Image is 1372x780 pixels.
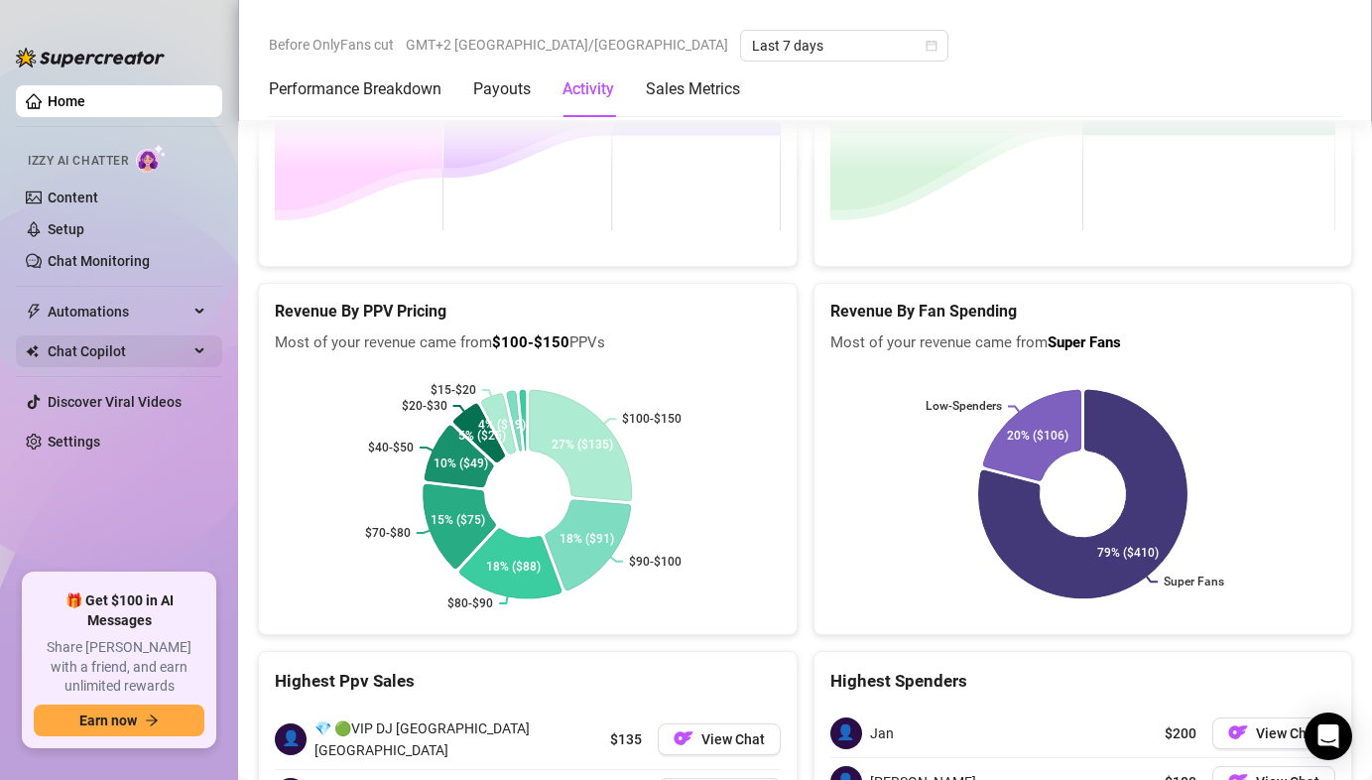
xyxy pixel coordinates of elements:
[830,331,1336,355] span: Most of your revenue came from
[473,77,531,101] div: Payouts
[145,714,159,727] span: arrow-right
[406,30,728,60] span: GMT+2 [GEOGRAPHIC_DATA]/[GEOGRAPHIC_DATA]
[48,335,188,367] span: Chat Copilot
[1256,725,1319,741] span: View Chat
[752,31,936,61] span: Last 7 days
[870,722,894,744] span: Jan
[275,668,781,695] div: Highest Ppv Sales
[622,412,682,426] text: $100-$150
[1048,333,1121,351] b: Super Fans
[629,555,682,569] text: $90-$100
[658,723,781,755] button: OFView Chat
[48,296,188,327] span: Automations
[269,30,394,60] span: Before OnlyFans cut
[48,394,182,410] a: Discover Viral Videos
[26,344,39,358] img: Chat Copilot
[136,144,167,173] img: AI Chatter
[368,441,414,455] text: $40-$50
[447,596,493,610] text: $80-$90
[562,77,614,101] div: Activity
[365,526,411,540] text: $70-$80
[48,434,100,450] a: Settings
[34,705,204,736] button: Earn nowarrow-right
[314,717,602,761] span: 💎 🟢VIP DJ [GEOGRAPHIC_DATA] [GEOGRAPHIC_DATA]
[1165,722,1196,744] span: $200
[674,728,693,748] img: OF
[1212,717,1335,749] button: OFView Chat
[646,77,740,101] div: Sales Metrics
[269,77,441,101] div: Performance Breakdown
[610,728,642,750] span: $135
[275,300,781,324] h5: Revenue By PPV Pricing
[48,253,150,269] a: Chat Monitoring
[492,333,569,351] b: $100-$150
[28,152,128,171] span: Izzy AI Chatter
[26,304,42,320] span: thunderbolt
[830,668,1336,695] div: Highest Spenders
[926,399,1002,413] text: Low-Spenders
[1164,575,1224,588] text: Super Fans
[1228,722,1248,742] img: OF
[830,300,1336,324] h5: Revenue By Fan Spending
[79,713,137,728] span: Earn now
[48,190,98,205] a: Content
[48,221,84,237] a: Setup
[16,48,165,67] img: logo-BBDzfeDw.svg
[34,638,204,697] span: Share [PERSON_NAME] with a friend, and earn unlimited rewards
[34,591,204,630] span: 🎁 Get $100 in AI Messages
[926,40,937,52] span: calendar
[830,717,862,749] span: 👤
[431,383,476,397] text: $15-$20
[402,399,447,413] text: $20-$30
[48,93,85,109] a: Home
[1305,713,1352,760] div: Open Intercom Messenger
[275,723,307,755] span: 👤
[275,331,781,355] span: Most of your revenue came from PPVs
[701,731,765,747] span: View Chat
